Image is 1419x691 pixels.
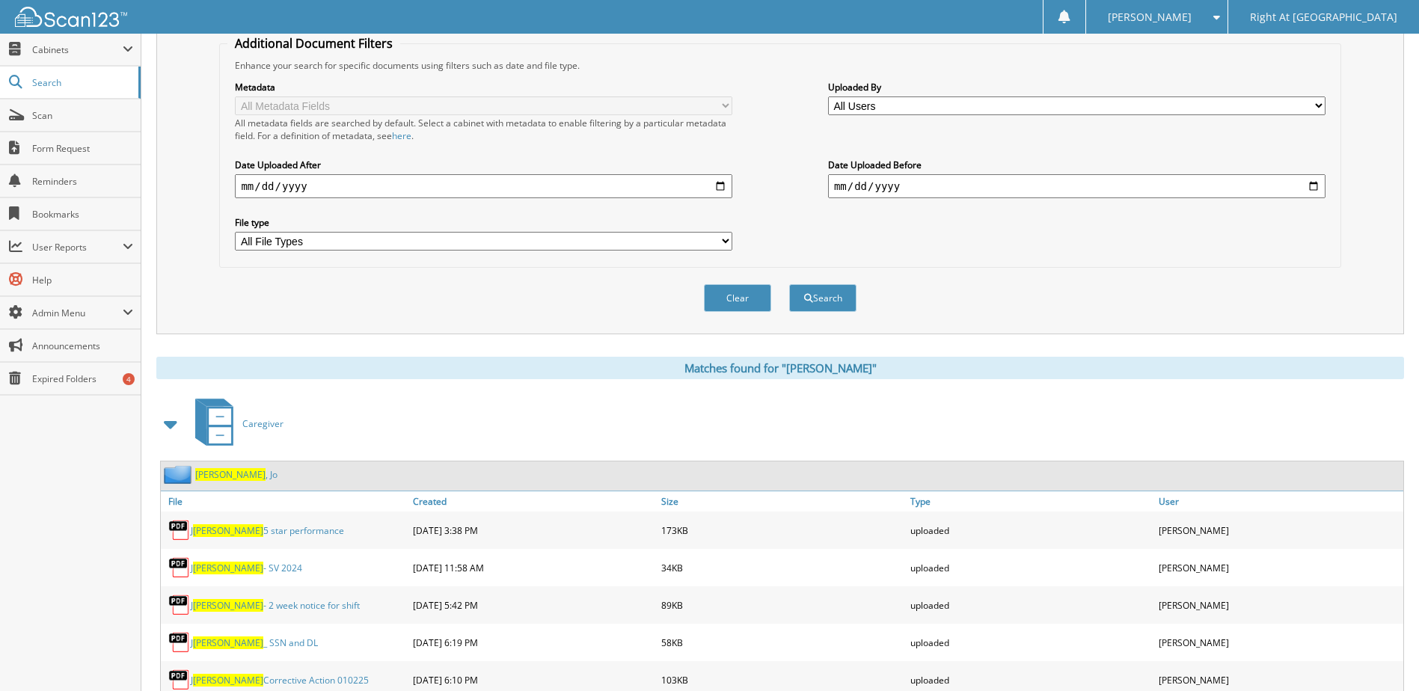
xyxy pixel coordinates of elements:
span: [PERSON_NAME] [193,674,263,687]
span: Cabinets [32,43,123,56]
span: Reminders [32,175,133,188]
div: uploaded [907,590,1155,620]
span: Caregiver [242,417,284,430]
span: Scan [32,109,133,122]
span: [PERSON_NAME] [193,524,263,537]
div: [DATE] 11:58 AM [409,553,658,583]
img: PDF.png [168,594,191,616]
div: 58KB [658,627,906,657]
div: 173KB [658,515,906,545]
span: [PERSON_NAME] [193,636,263,649]
label: Date Uploaded After [235,159,732,171]
span: Bookmarks [32,208,133,221]
a: J[PERSON_NAME]_ SSN and DL [191,636,318,649]
div: 89KB [658,590,906,620]
span: Form Request [32,142,133,155]
label: Uploaded By [828,81,1325,93]
label: File type [235,216,732,229]
div: uploaded [907,515,1155,545]
div: [PERSON_NAME] [1155,553,1403,583]
a: J[PERSON_NAME]- SV 2024 [191,562,302,574]
img: PDF.png [168,519,191,541]
div: [PERSON_NAME] [1155,627,1403,657]
img: scan123-logo-white.svg [15,7,127,27]
span: Search [32,76,131,89]
legend: Additional Document Filters [227,35,400,52]
div: All metadata fields are searched by default. Select a cabinet with metadata to enable filtering b... [235,117,732,142]
img: PDF.png [168,556,191,579]
a: User [1155,491,1403,512]
div: [PERSON_NAME] [1155,515,1403,545]
div: [DATE] 5:42 PM [409,590,658,620]
span: Help [32,274,133,286]
span: User Reports [32,241,123,254]
a: File [161,491,409,512]
div: 4 [123,373,135,385]
a: Caregiver [186,394,284,453]
button: Search [789,284,856,312]
span: [PERSON_NAME] [195,468,266,481]
a: Size [658,491,906,512]
a: here [392,129,411,142]
img: PDF.png [168,669,191,691]
span: [PERSON_NAME] [193,599,263,612]
span: Right At [GEOGRAPHIC_DATA] [1250,13,1397,22]
a: J[PERSON_NAME]- 2 week notice for shift [191,599,360,612]
span: Admin Menu [32,307,123,319]
div: [DATE] 3:38 PM [409,515,658,545]
div: Enhance your search for specific documents using filters such as date and file type. [227,59,1332,72]
button: Clear [704,284,771,312]
input: end [828,174,1325,198]
div: uploaded [907,553,1155,583]
div: [PERSON_NAME] [1155,590,1403,620]
span: [PERSON_NAME] [1108,13,1192,22]
a: Type [907,491,1155,512]
div: Matches found for "[PERSON_NAME]" [156,357,1404,379]
div: 34KB [658,553,906,583]
div: [DATE] 6:19 PM [409,627,658,657]
span: Announcements [32,340,133,352]
label: Date Uploaded Before [828,159,1325,171]
a: J[PERSON_NAME]Corrective Action 010225 [191,674,369,687]
span: [PERSON_NAME] [193,562,263,574]
img: folder2.png [164,465,195,484]
label: Metadata [235,81,732,93]
a: [PERSON_NAME], Jo [195,468,278,481]
img: PDF.png [168,631,191,654]
div: uploaded [907,627,1155,657]
span: Expired Folders [32,372,133,385]
iframe: Chat Widget [1344,619,1419,691]
a: J[PERSON_NAME]5 star performance [191,524,344,537]
a: Created [409,491,658,512]
input: start [235,174,732,198]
